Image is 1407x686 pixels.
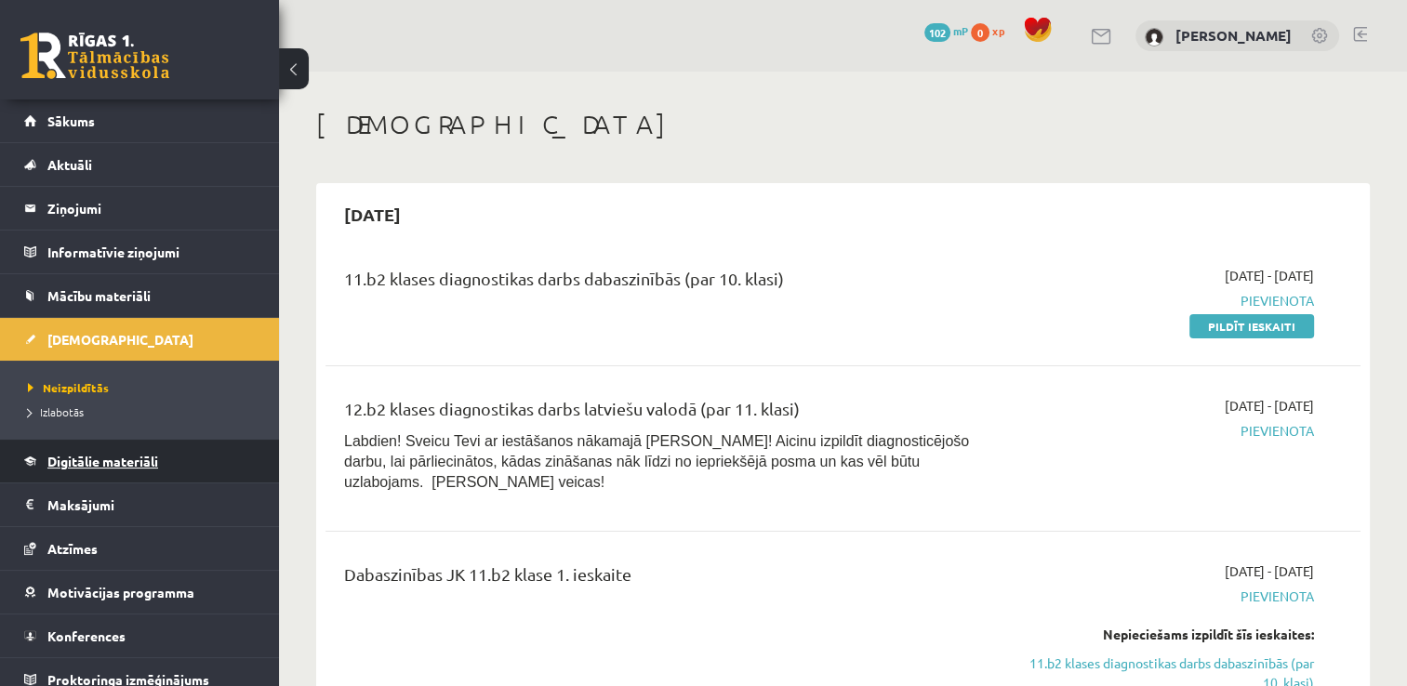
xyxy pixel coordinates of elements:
a: Sākums [24,99,256,142]
a: [PERSON_NAME] [1175,26,1292,45]
span: [DATE] - [DATE] [1225,561,1314,581]
a: 0 xp [971,23,1014,38]
a: Ziņojumi [24,187,256,230]
a: Mācību materiāli [24,274,256,317]
span: mP [953,23,968,38]
span: Izlabotās [28,404,84,419]
span: Aktuāli [47,156,92,173]
a: Atzīmes [24,527,256,570]
div: 11.b2 klases diagnostikas darbs dabaszinībās (par 10. klasi) [344,266,981,300]
span: Pievienota [1009,291,1314,310]
span: Sākums [47,112,95,129]
a: Motivācijas programma [24,571,256,613]
span: [DATE] - [DATE] [1225,396,1314,416]
h2: [DATE] [325,192,419,236]
span: [DEMOGRAPHIC_DATA] [47,331,193,348]
span: Pievienota [1009,421,1314,441]
span: Mācību materiāli [47,287,151,304]
span: xp [992,23,1004,38]
span: Konferences [47,627,126,644]
img: Kristers Kalējs [1145,28,1163,46]
span: 0 [971,23,989,42]
span: Digitālie materiāli [47,453,158,469]
span: Motivācijas programma [47,584,194,600]
span: 102 [924,23,950,42]
div: 12.b2 klases diagnostikas darbs latviešu valodā (par 11. klasi) [344,396,981,430]
span: Pievienota [1009,587,1314,606]
a: [DEMOGRAPHIC_DATA] [24,318,256,361]
a: Neizpildītās [28,379,260,396]
a: Izlabotās [28,403,260,420]
div: Nepieciešams izpildīt šīs ieskaites: [1009,625,1314,644]
legend: Maksājumi [47,483,256,526]
a: Pildīt ieskaiti [1189,314,1314,338]
span: [DATE] - [DATE] [1225,266,1314,285]
h1: [DEMOGRAPHIC_DATA] [316,109,1370,140]
a: Aktuāli [24,143,256,186]
legend: Ziņojumi [47,187,256,230]
span: Neizpildītās [28,380,109,395]
a: Digitālie materiāli [24,440,256,482]
a: Maksājumi [24,483,256,526]
a: Rīgas 1. Tālmācības vidusskola [20,33,169,79]
legend: Informatīvie ziņojumi [47,231,256,273]
a: Konferences [24,614,256,657]
a: Informatīvie ziņojumi [24,231,256,273]
span: Atzīmes [47,540,98,557]
div: Dabaszinības JK 11.b2 klase 1. ieskaite [344,561,981,596]
a: 102 mP [924,23,968,38]
span: Labdien! Sveicu Tevi ar iestāšanos nākamajā [PERSON_NAME]! Aicinu izpildīt diagnosticējošo darbu,... [344,433,969,490]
